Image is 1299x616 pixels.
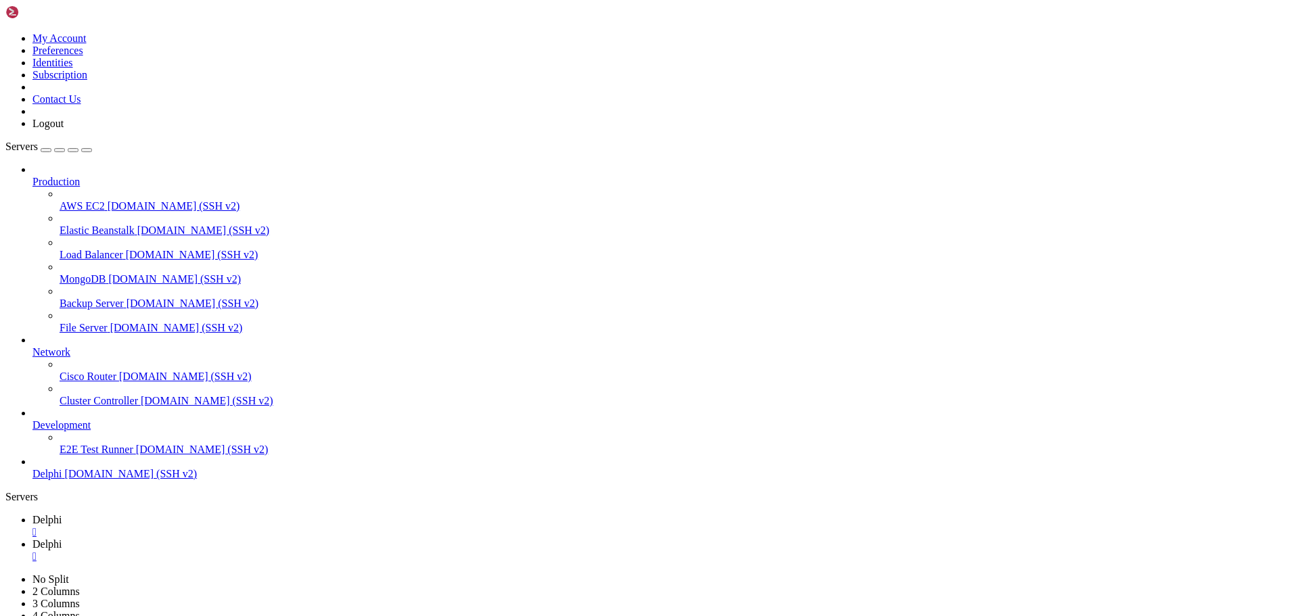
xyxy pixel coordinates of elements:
a: Delphi [DOMAIN_NAME] (SSH v2) [32,468,1294,480]
a: Network [32,346,1294,358]
li: Network [32,334,1294,407]
x-row: powershell.exe: command not found [5,212,1123,224]
x-row: * Support: [URL][DOMAIN_NAME] [5,51,1123,63]
div: (33, 19) [193,224,199,235]
x-row: Swap usage: 73% [5,132,1123,143]
li: Production [32,164,1294,334]
span: [DOMAIN_NAME] (SSH v2) [65,468,198,479]
a: No Split [32,573,69,585]
x-row: * Management: [URL][DOMAIN_NAME] [5,40,1123,51]
span: Production [32,176,80,187]
x-row: Memory usage: 54% IPv4 address for eth0: [TECHNICAL_ID] [5,120,1123,132]
li: Elastic Beanstalk [DOMAIN_NAME] (SSH v2) [60,212,1294,237]
x-row: Welcome to Ubuntu 24.04.3 LTS (GNU/Linux [TECHNICAL_ID]-microsoft-standard-WSL2 x86_64) [5,5,1123,17]
a: Production [32,176,1294,188]
x-row: System load: 0.08 Processes: 81 [5,97,1123,109]
a: My Account [32,32,87,44]
a: Delphi [32,514,1294,538]
x-row: just raised the bar for easy, resilient and secure K8s cluster deployment. [5,166,1123,178]
a:  [32,550,1294,563]
span: Network [32,346,70,358]
a: MongoDB [DOMAIN_NAME] (SSH v2) [60,273,1294,285]
a: Preferences [32,45,83,56]
x-row: Usage of /: 47.5% of 1006.85GB Users logged in: 1 [5,109,1123,120]
li: E2E Test Runner [DOMAIN_NAME] (SSH v2) [60,431,1294,456]
span: [DOMAIN_NAME] (SSH v2) [127,298,259,309]
span: File Server [60,322,108,333]
a: E2E Test Runner [DOMAIN_NAME] (SSH v2) [60,444,1294,456]
span: [DOMAIN_NAME] (SSH v2) [126,249,258,260]
span: Delphi [32,514,62,525]
span: Backup Server [60,298,124,309]
span: Cisco Router [60,371,116,382]
li: File Server [DOMAIN_NAME] (SSH v2) [60,310,1294,334]
span: [DOMAIN_NAME] (SSH v2) [136,444,269,455]
a: Cluster Controller [DOMAIN_NAME] (SSH v2) [60,395,1294,407]
x-row: * Documentation: [URL][DOMAIN_NAME] [5,28,1123,40]
a: 3 Columns [32,598,80,609]
x-row: Last login: [DATE] from [TECHNICAL_ID] [5,201,1123,212]
span: bias76@Delphi [49,224,119,235]
span: Load Balancer [60,249,123,260]
li: Load Balancer [DOMAIN_NAME] (SSH v2) [60,237,1294,261]
span: [DOMAIN_NAME] (SSH v2) [108,200,240,212]
a: Backup Server [DOMAIN_NAME] (SSH v2) [60,298,1294,310]
span: E2E Test Runner [60,444,133,455]
span: [DOMAIN_NAME] (SSH v2) [137,224,270,236]
span: AWS EC2 [60,200,105,212]
x-row: [URL][DOMAIN_NAME] [5,189,1123,201]
li: Development [32,407,1294,456]
li: Cisco Router [DOMAIN_NAME] (SSH v2) [60,358,1294,383]
span: Elastic Beanstalk [60,224,135,236]
li: Backup Server [DOMAIN_NAME] (SSH v2) [60,285,1294,310]
span: [DOMAIN_NAME] (SSH v2) [119,371,252,382]
li: Delphi [DOMAIN_NAME] (SSH v2) [32,456,1294,480]
span: Servers [5,141,38,152]
a: Cisco Router [DOMAIN_NAME] (SSH v2) [60,371,1294,383]
a: Load Balancer [DOMAIN_NAME] (SSH v2) [60,249,1294,261]
span: [DOMAIN_NAME] (SSH v2) [108,273,241,285]
li: MongoDB [DOMAIN_NAME] (SSH v2) [60,261,1294,285]
x-row: * Strictly confined Kubernetes makes edge and IoT secure. Learn how MicroK8s [5,155,1123,166]
x-row: (delphi) : $ [5,224,1123,235]
a: Development [32,419,1294,431]
li: Cluster Controller [DOMAIN_NAME] (SSH v2) [60,383,1294,407]
span: ~/delphi [124,224,168,235]
span: Development [32,419,91,431]
x-row: System information as of [DATE] [5,74,1123,86]
a: File Server [DOMAIN_NAME] (SSH v2) [60,322,1294,334]
a: Elastic Beanstalk [DOMAIN_NAME] (SSH v2) [60,224,1294,237]
span: [DOMAIN_NAME] (SSH v2) [141,395,273,406]
img: Shellngn [5,5,83,19]
span: Delphi [32,468,62,479]
a: Delphi [32,538,1294,563]
div: Servers [5,491,1294,503]
li: AWS EC2 [DOMAIN_NAME] (SSH v2) [60,188,1294,212]
a: Subscription [32,69,87,80]
span: Cluster Controller [60,395,138,406]
span: [DOMAIN_NAME] (SSH v2) [110,322,243,333]
span: Delphi [32,538,62,550]
a: Logout [32,118,64,129]
a: 2 Columns [32,586,80,597]
a: Contact Us [32,93,81,105]
a: Servers [5,141,92,152]
span: MongoDB [60,273,106,285]
a: Identities [32,57,73,68]
a: AWS EC2 [DOMAIN_NAME] (SSH v2) [60,200,1294,212]
a:  [32,526,1294,538]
